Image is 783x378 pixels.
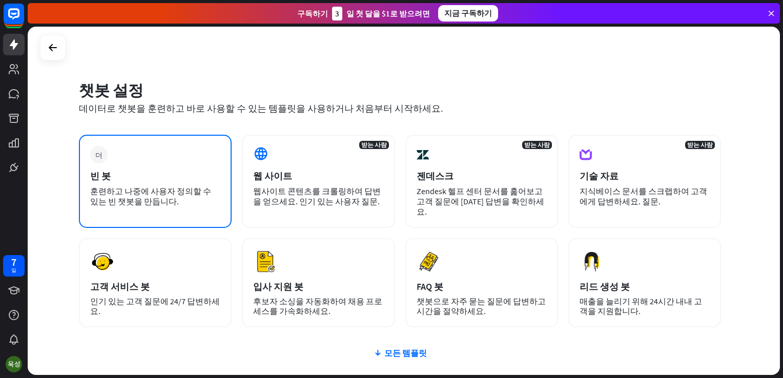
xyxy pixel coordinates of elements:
div: 기술 자료 [580,170,710,182]
div: 챗봇으로 자주 묻는 질문에 답변하고 시간을 절약하세요. [417,297,547,316]
a: 7 일 [3,255,25,277]
div: 빈 봇 [90,170,220,182]
div: 입사 지원 봇 [253,281,383,292]
div: FAQ 봇 [417,281,547,292]
div: 지금 구독하기 [438,5,498,22]
span: 받는 사람 [685,141,715,149]
div: 3 [332,7,342,20]
font: 구독하기 [297,9,328,18]
div: 지식베이스 문서를 스크랩하여 고객에게 답변하세요. 질문. [580,186,710,206]
div: 매출을 늘리기 위해 24시간 내내 고객을 지원합니다. [580,297,710,316]
i: 더 [95,151,102,158]
div: 챗봇 설정 [79,80,721,100]
div: 7 [11,258,16,267]
div: 훈련하고 나중에 사용자 정의할 수 있는 빈 챗봇을 만듭니다. [90,186,220,206]
div: 일 [11,267,16,274]
div: 인기 있는 고객 질문에 24/7 답변하세요. [90,297,220,316]
div: 웹사이트 콘텐츠를 크롤링하여 답변을 얻으세요. 인기 있는 사용자 질문. [253,186,383,206]
button: LiveChat 채팅 위젯 열기 [8,4,39,35]
div: 데이터로 챗봇을 훈련하고 바로 사용할 수 있는 템플릿을 사용하거나 처음부터 시작하세요. [79,102,721,114]
span: 받는 사람 [359,141,389,149]
div: Zendesk 헬프 센터 문서를 훑어보고 고객 질문에 [DATE] 답변을 확인하세요. [417,186,547,217]
div: 고객 서비스 봇 [90,281,220,292]
div: 젠데스크 [417,170,547,182]
div: 후보자 소싱을 자동화하여 채용 프로세스를 가속화하세요. [253,297,383,316]
font: 모든 템플릿 [384,348,427,358]
font: 일 첫 달을 $1로 받으려면 [346,9,430,18]
div: 웹 사이트 [253,170,383,182]
span: 받는 사람 [522,141,552,149]
div: 리드 생성 봇 [580,281,710,292]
